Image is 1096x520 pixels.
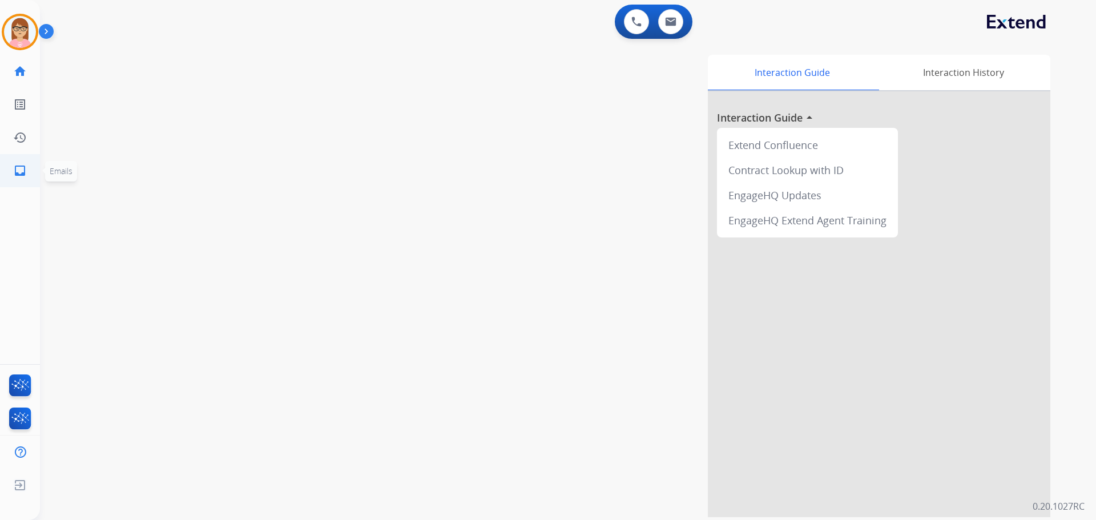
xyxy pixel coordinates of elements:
[722,183,893,208] div: EngageHQ Updates
[13,164,27,178] mat-icon: inbox
[13,98,27,111] mat-icon: list_alt
[722,158,893,183] div: Contract Lookup with ID
[13,131,27,144] mat-icon: history
[4,16,36,48] img: avatar
[722,132,893,158] div: Extend Confluence
[722,208,893,233] div: EngageHQ Extend Agent Training
[1033,499,1085,513] p: 0.20.1027RC
[13,65,27,78] mat-icon: home
[708,55,876,90] div: Interaction Guide
[876,55,1050,90] div: Interaction History
[50,166,72,176] span: Emails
